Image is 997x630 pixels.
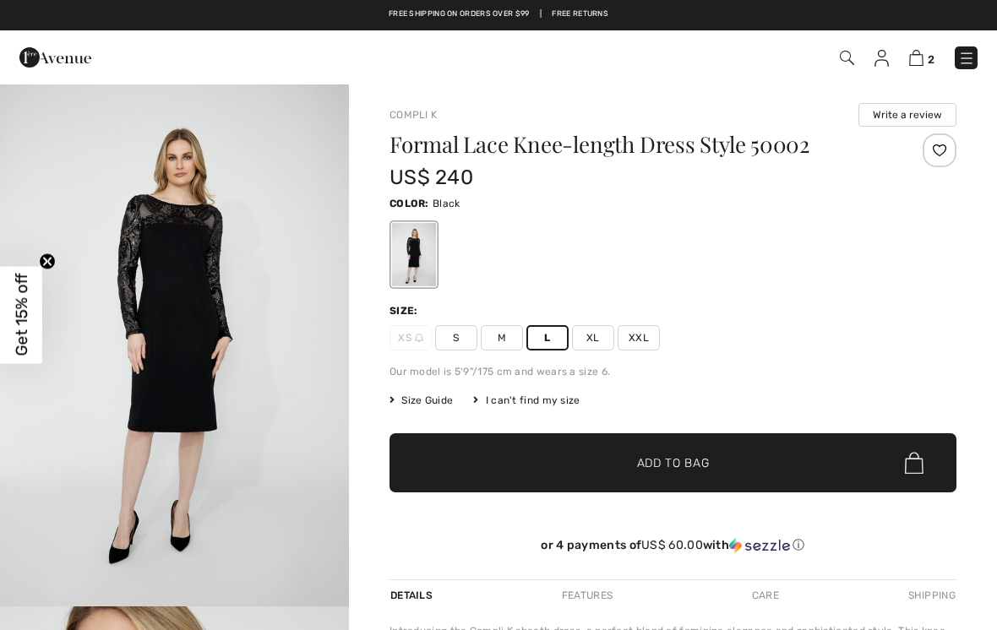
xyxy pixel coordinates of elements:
span: Add to Bag [637,454,710,472]
img: ring-m.svg [415,334,423,342]
div: Size: [390,303,422,318]
img: Bag.svg [905,452,923,474]
a: Free Returns [552,8,608,20]
span: XL [572,325,614,350]
span: 2 [928,53,934,66]
a: Compli K [390,109,437,121]
div: Care [738,580,793,611]
h1: Formal Lace Knee-length Dress Style 50002 [390,133,862,155]
img: Shopping Bag [909,50,923,66]
img: Menu [958,50,975,67]
span: M [481,325,523,350]
span: XXL [618,325,660,350]
div: Black [392,223,436,286]
a: Free shipping on orders over $99 [389,8,530,20]
img: Search [840,51,854,65]
span: | [540,8,542,20]
div: Features [548,580,627,611]
img: 1ère Avenue [19,41,91,74]
img: My Info [874,50,889,67]
span: US$ 60.00 [641,538,703,552]
img: Sezzle [729,538,790,553]
span: Black [433,198,460,209]
div: I can't find my size [473,393,580,408]
a: 1ère Avenue [19,48,91,64]
button: Write a review [858,103,956,127]
div: Details [390,580,437,611]
div: or 4 payments of with [390,538,956,553]
div: Our model is 5'9"/175 cm and wears a size 6. [390,364,956,379]
a: 2 [909,47,934,68]
div: or 4 payments ofUS$ 60.00withSezzle Click to learn more about Sezzle [390,538,956,559]
span: L [526,325,569,350]
span: Get 15% off [12,274,31,356]
span: Color: [390,198,429,209]
button: Add to Bag [390,433,956,492]
span: US$ 240 [390,166,473,189]
button: Close teaser [39,253,56,270]
iframe: Opens a widget where you can find more information [888,579,980,622]
span: XS [390,325,432,350]
span: S [435,325,477,350]
span: Size Guide [390,393,453,408]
